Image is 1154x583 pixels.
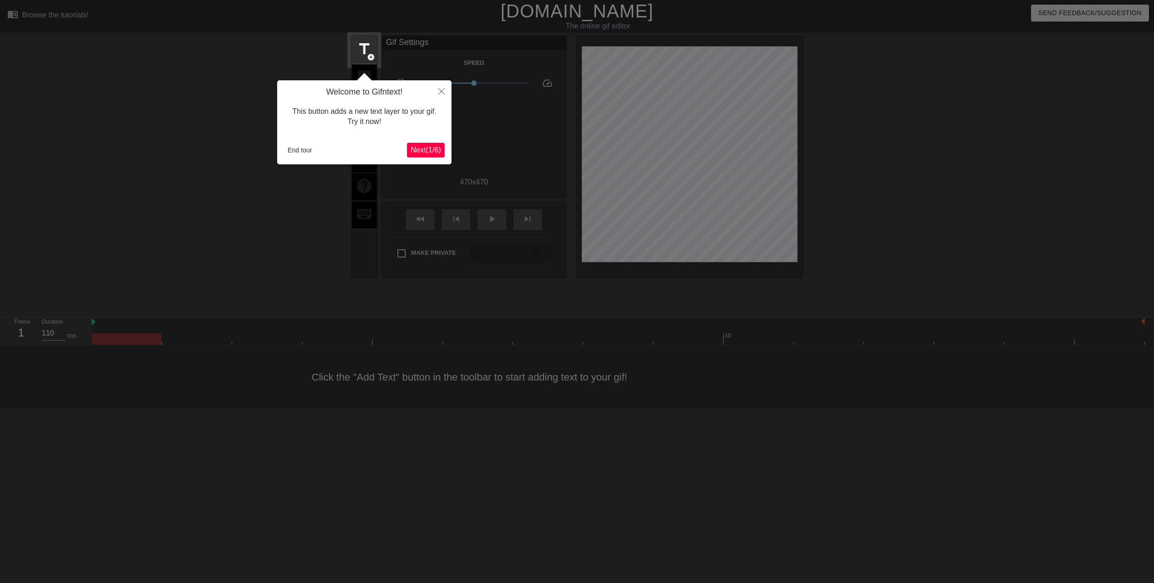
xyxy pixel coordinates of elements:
h4: Welcome to Gifntext! [284,87,445,97]
button: Close [431,80,452,101]
div: This button adds a new text layer to your gif. Try it now! [284,97,445,136]
button: Next [407,143,445,157]
span: Next ( 1 / 6 ) [411,146,441,154]
button: End tour [284,143,316,157]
